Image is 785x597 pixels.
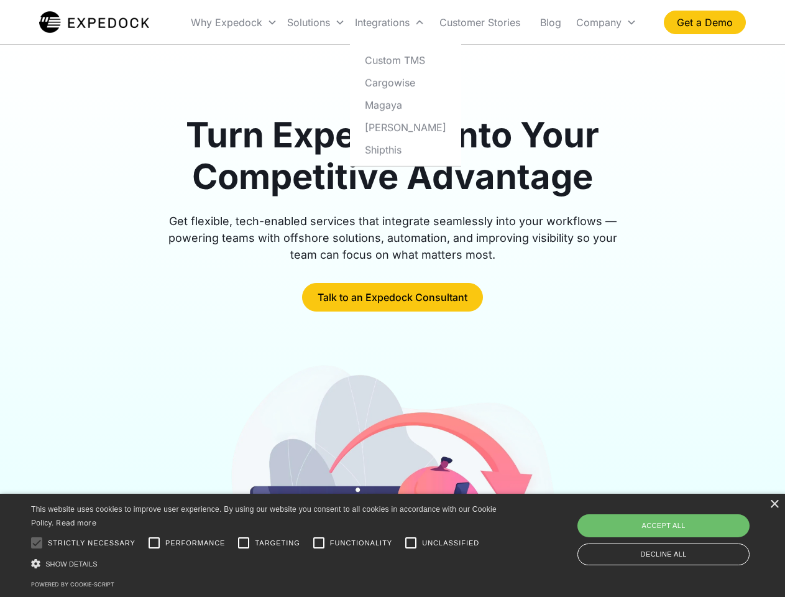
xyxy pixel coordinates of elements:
[330,538,392,548] span: Functionality
[355,16,410,29] div: Integrations
[350,44,461,166] nav: Integrations
[422,538,479,548] span: Unclassified
[154,114,631,198] h1: Turn Expedock Into Your Competitive Advantage
[56,518,96,527] a: Read more
[45,560,98,568] span: Show details
[355,49,456,71] a: Custom TMS
[255,538,300,548] span: Targeting
[165,538,226,548] span: Performance
[39,10,149,35] img: Expedock Logo
[48,538,135,548] span: Strictly necessary
[355,71,456,93] a: Cargowise
[530,1,571,44] a: Blog
[355,116,456,138] a: [PERSON_NAME]
[429,1,530,44] a: Customer Stories
[31,581,114,588] a: Powered by cookie-script
[571,1,641,44] div: Company
[355,93,456,116] a: Magaya
[191,16,262,29] div: Why Expedock
[355,138,456,160] a: Shipthis
[578,463,785,597] iframe: Chat Widget
[39,10,149,35] a: home
[31,505,497,528] span: This website uses cookies to improve user experience. By using our website you consent to all coo...
[186,1,282,44] div: Why Expedock
[576,16,622,29] div: Company
[302,283,483,312] a: Talk to an Expedock Consultant
[282,1,350,44] div: Solutions
[31,557,501,570] div: Show details
[287,16,330,29] div: Solutions
[664,11,746,34] a: Get a Demo
[350,1,429,44] div: Integrations
[154,213,631,263] div: Get flexible, tech-enabled services that integrate seamlessly into your workflows — powering team...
